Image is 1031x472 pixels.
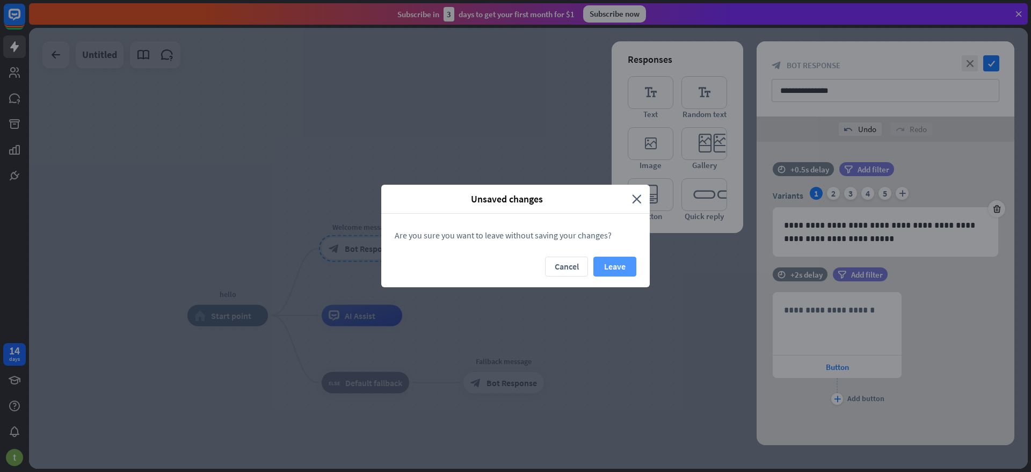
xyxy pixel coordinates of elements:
[389,193,624,205] span: Unsaved changes
[545,257,588,277] button: Cancel
[593,257,636,277] button: Leave
[632,193,642,205] i: close
[395,230,612,241] span: Are you sure you want to leave without saving your changes?
[9,4,41,37] button: Open LiveChat chat widget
